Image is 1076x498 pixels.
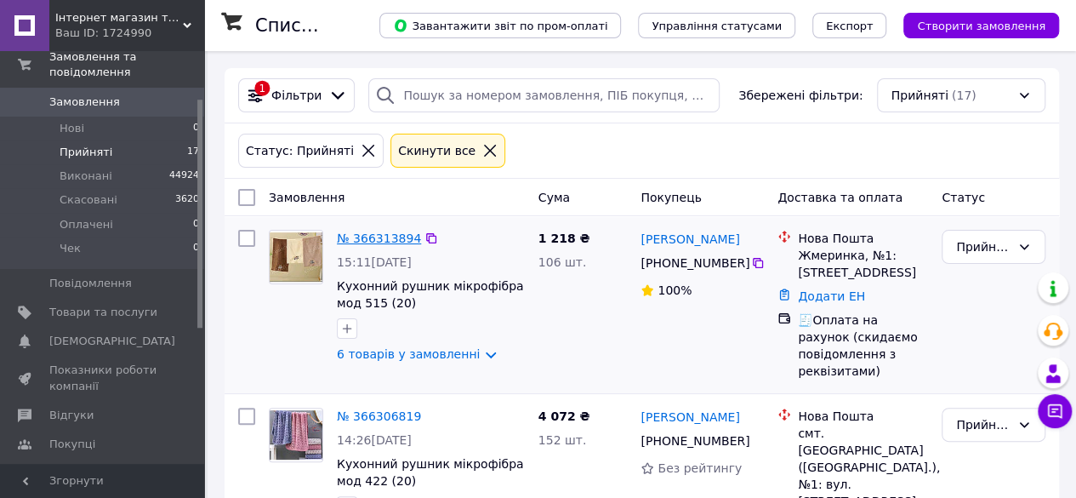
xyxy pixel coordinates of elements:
span: 100% [658,283,692,297]
a: № 366313894 [337,232,421,245]
a: Створити замовлення [886,18,1059,31]
span: Прийняті [60,145,112,160]
img: Фото товару [270,410,322,459]
a: [PERSON_NAME] [640,409,739,426]
a: Фото товару [269,408,323,462]
span: Замовлення [269,191,344,204]
span: 0 [193,121,199,136]
span: Cума [538,191,570,204]
span: Скасовані [60,192,117,208]
span: 152 шт. [538,433,587,447]
div: 🧾Оплата на рахунок (скидаємо повідомлення з реквізитами) [798,312,928,380]
span: 0 [193,217,199,232]
span: Чек [60,241,81,256]
input: Пошук за номером замовлення, ПІБ покупця, номером телефону, Email, номером накладної [368,78,720,112]
span: Оплачені [60,217,113,232]
a: [PERSON_NAME] [640,231,739,248]
span: 3620 [175,192,199,208]
span: Відгуки [49,408,94,423]
span: 1 218 ₴ [538,232,590,245]
div: Прийнято [956,238,1011,256]
span: Інтернет магазин текстилю [55,10,183,26]
button: Створити замовлення [903,13,1059,38]
div: Жмеринка, №1: [STREET_ADDRESS] [798,247,928,281]
a: Додати ЕН [798,289,865,303]
span: Доставка та оплата [777,191,902,204]
span: 0 [193,241,199,256]
span: Створити замовлення [917,20,1045,32]
span: Прийняті [891,87,948,104]
span: Покупці [49,437,95,452]
span: 15:11[DATE] [337,255,412,269]
button: Завантажити звіт по пром-оплаті [379,13,621,38]
span: Замовлення [49,94,120,110]
a: Кухонний рушник мікрофібра мод 422 (20) [337,457,524,488]
div: Статус: Прийняті [242,141,357,160]
span: Виконані [60,169,112,184]
span: [PHONE_NUMBER] [640,256,749,270]
span: (17) [952,89,976,102]
span: 4 072 ₴ [538,409,590,423]
button: Управління статусами [638,13,795,38]
span: [DEMOGRAPHIC_DATA] [49,334,175,349]
div: Прийнято [956,415,1011,434]
span: Покупець [640,191,701,204]
span: Завантажити звіт по пром-оплаті [393,18,607,33]
img: Фото товару [270,232,322,283]
div: Ваш ID: 1724990 [55,26,204,41]
button: Чат з покупцем [1038,394,1072,428]
span: Збережені фільтри: [738,87,863,104]
a: Кухонний рушник мікрофібра мод 515 (20) [337,279,524,310]
div: Cкинути все [395,141,479,160]
span: Замовлення та повідомлення [49,49,204,80]
a: 6 товарів у замовленні [337,347,480,361]
span: 106 шт. [538,255,587,269]
span: Експорт [826,20,874,32]
span: Без рейтингу [658,461,742,475]
h1: Список замовлень [255,15,428,36]
span: Статус [942,191,985,204]
span: 14:26[DATE] [337,433,412,447]
a: № 366306819 [337,409,421,423]
span: Нові [60,121,84,136]
span: [PHONE_NUMBER] [640,434,749,448]
span: Товари та послуги [49,305,157,320]
span: 17 [187,145,199,160]
span: Показники роботи компанії [49,363,157,393]
button: Експорт [812,13,887,38]
a: Фото товару [269,230,323,284]
div: Нова Пошта [798,408,928,425]
div: Нова Пошта [798,230,928,247]
span: Фільтри [271,87,322,104]
span: Управління статусами [652,20,782,32]
span: Повідомлення [49,276,132,291]
span: 44924 [169,169,199,184]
